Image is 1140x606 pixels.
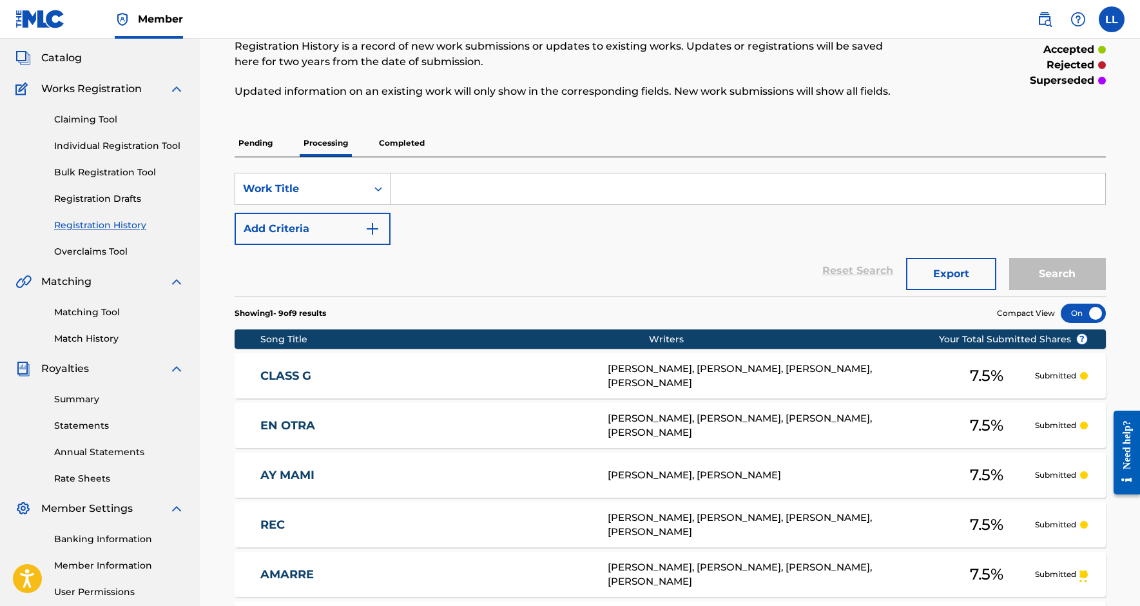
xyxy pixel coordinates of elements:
img: expand [169,274,184,289]
p: Submitted [1035,569,1076,580]
div: Work Title [243,181,359,197]
img: expand [169,361,184,376]
p: Processing [300,130,352,157]
span: 7.5 % [970,364,1003,387]
img: Royalties [15,361,31,376]
a: Claiming Tool [54,113,184,126]
p: Submitted [1035,469,1076,481]
a: Bulk Registration Tool [54,166,184,179]
div: Widget de chat [1076,544,1140,606]
button: Add Criteria [235,213,391,245]
a: CatalogCatalog [15,50,82,66]
img: search [1037,12,1052,27]
img: expand [169,501,184,516]
p: Updated information on an existing work will only show in the corresponding fields. New work subm... [235,84,905,99]
p: Submitted [1035,420,1076,431]
div: User Menu [1099,6,1125,32]
span: ? [1077,334,1087,344]
img: Top Rightsholder [115,12,130,27]
p: rejected [1047,57,1094,73]
span: Royalties [41,361,89,376]
iframe: Chat Widget [1076,544,1140,606]
span: Member [138,12,183,26]
a: Public Search [1032,6,1058,32]
img: help [1070,12,1086,27]
div: [PERSON_NAME], [PERSON_NAME] [608,468,939,483]
a: REC [260,518,590,533]
span: Compact View [997,308,1055,319]
p: Completed [375,130,429,157]
img: 9d2ae6d4665cec9f34b9.svg [365,221,380,237]
a: Statements [54,419,184,433]
span: Member Settings [41,501,133,516]
p: accepted [1043,42,1094,57]
img: Works Registration [15,81,32,97]
div: Arrastrar [1079,557,1087,596]
a: Summary [54,393,184,406]
span: 7.5 % [970,563,1003,586]
img: Catalog [15,50,31,66]
a: Annual Statements [54,445,184,459]
a: Registration History [54,219,184,232]
p: Submitted [1035,519,1076,531]
span: Catalog [41,50,82,66]
div: [PERSON_NAME], [PERSON_NAME], [PERSON_NAME], [PERSON_NAME] [608,411,939,440]
a: Banking Information [54,533,184,546]
img: expand [169,81,184,97]
p: Pending [235,130,276,157]
a: EN OTRA [260,418,590,433]
button: Export [906,258,996,290]
a: User Permissions [54,585,184,599]
div: [PERSON_NAME], [PERSON_NAME], [PERSON_NAME], [PERSON_NAME] [608,560,939,589]
a: Match History [54,332,184,346]
a: Member Information [54,559,184,572]
a: CLASS G [260,369,590,384]
div: [PERSON_NAME], [PERSON_NAME], [PERSON_NAME], [PERSON_NAME] [608,511,939,540]
img: MLC Logo [15,10,65,28]
a: AY MAMI [260,468,590,483]
a: Matching Tool [54,306,184,319]
p: Submitted [1035,370,1076,382]
a: Individual Registration Tool [54,139,184,153]
img: Member Settings [15,501,31,516]
a: AMARRE [260,567,590,582]
div: Song Title [260,333,649,346]
p: Showing 1 - 9 of 9 results [235,308,326,319]
a: Registration Drafts [54,192,184,206]
p: superseded [1030,73,1094,88]
div: [PERSON_NAME], [PERSON_NAME], [PERSON_NAME], [PERSON_NAME] [608,362,939,391]
a: Overclaims Tool [54,245,184,259]
span: Your Total Submitted Shares [939,333,1088,346]
p: Registration History is a record of new work submissions or updates to existing works. Updates or... [235,39,905,70]
span: Works Registration [41,81,142,97]
span: 7.5 % [970,464,1003,487]
span: Matching [41,274,92,289]
a: Rate Sheets [54,472,184,485]
span: 7.5 % [970,414,1003,437]
img: Matching [15,274,32,289]
span: 7.5 % [970,513,1003,536]
iframe: Resource Center [1104,400,1140,506]
div: Help [1065,6,1091,32]
form: Search Form [235,173,1106,297]
div: Writers [649,333,980,346]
